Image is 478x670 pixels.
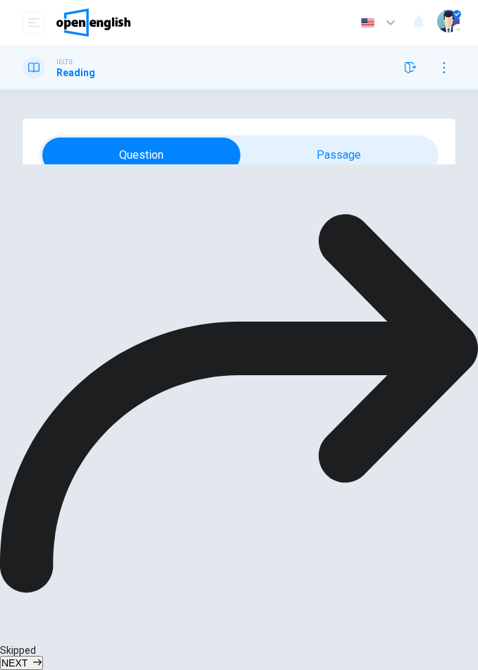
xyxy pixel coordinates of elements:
[1,657,27,669] span: NEXT
[437,10,460,32] img: Profile picture
[56,67,95,78] h1: Reading
[56,8,130,37] img: OpenEnglish logo
[23,11,45,34] button: open mobile menu
[56,57,73,67] span: IELTS
[359,18,376,28] img: en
